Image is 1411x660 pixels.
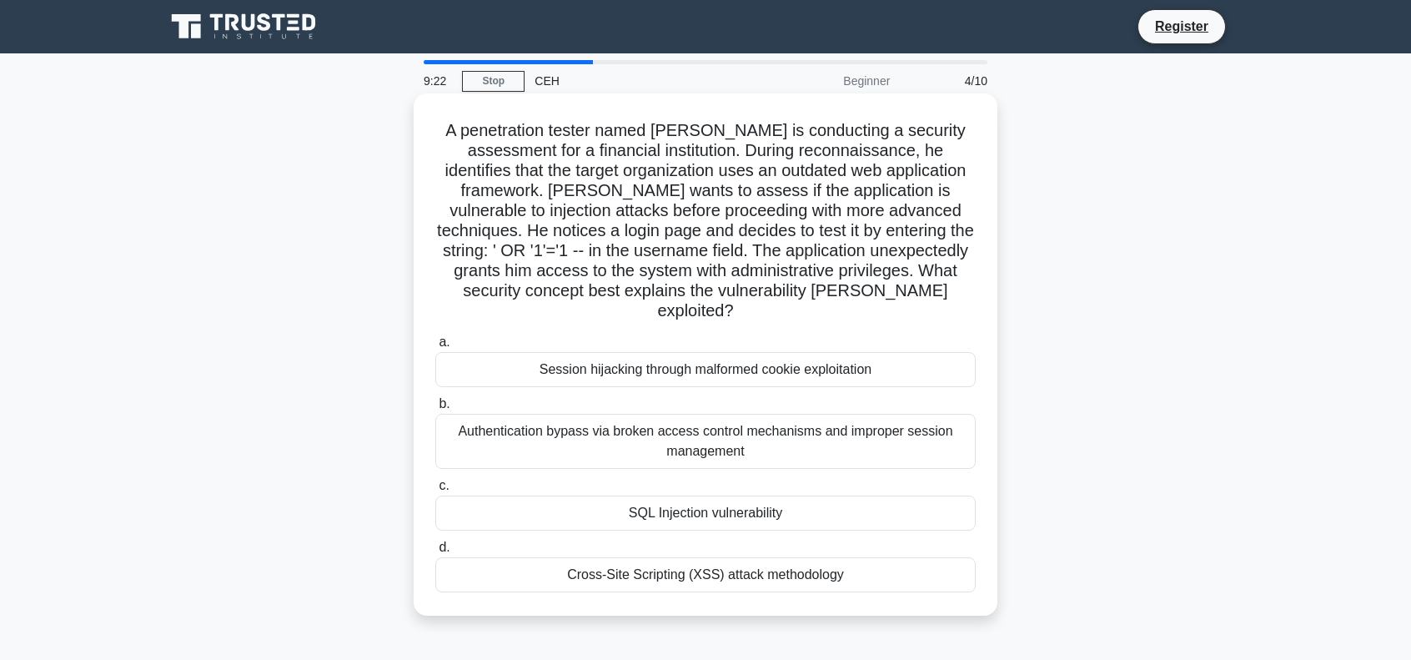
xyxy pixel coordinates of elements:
div: CEH [525,64,754,98]
span: d. [439,540,449,554]
div: Session hijacking through malformed cookie exploitation [435,352,976,387]
div: 4/10 [900,64,997,98]
a: Register [1145,16,1218,37]
span: c. [439,478,449,492]
div: SQL Injection vulnerability [435,496,976,531]
span: a. [439,335,449,349]
div: Authentication bypass via broken access control mechanisms and improper session management [435,414,976,469]
a: Stop [462,71,525,92]
div: 9:22 [414,64,462,98]
span: b. [439,396,449,411]
div: Cross-Site Scripting (XSS) attack methodology [435,557,976,592]
div: Beginner [754,64,900,98]
h5: A penetration tester named [PERSON_NAME] is conducting a security assessment for a financial inst... [434,120,977,322]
